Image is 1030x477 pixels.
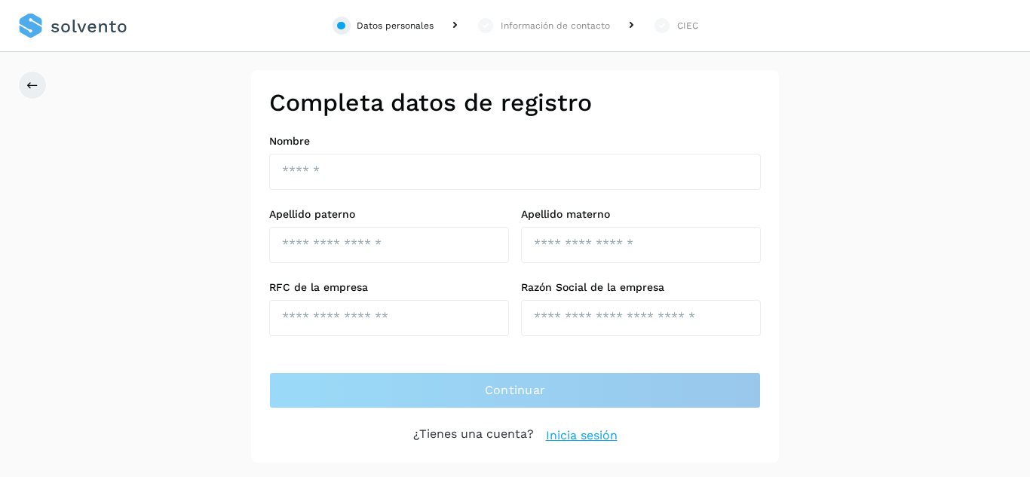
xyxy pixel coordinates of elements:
label: Nombre [269,135,761,148]
label: Apellido paterno [269,208,509,221]
label: RFC de la empresa [269,281,509,294]
div: Datos personales [357,19,434,32]
label: Apellido materno [521,208,761,221]
h2: Completa datos de registro [269,88,761,117]
div: Información de contacto [501,19,610,32]
label: Razón Social de la empresa [521,281,761,294]
p: ¿Tienes una cuenta? [413,427,534,445]
button: Continuar [269,372,761,408]
span: Continuar [485,382,546,399]
a: Inicia sesión [546,427,618,445]
div: CIEC [677,19,698,32]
